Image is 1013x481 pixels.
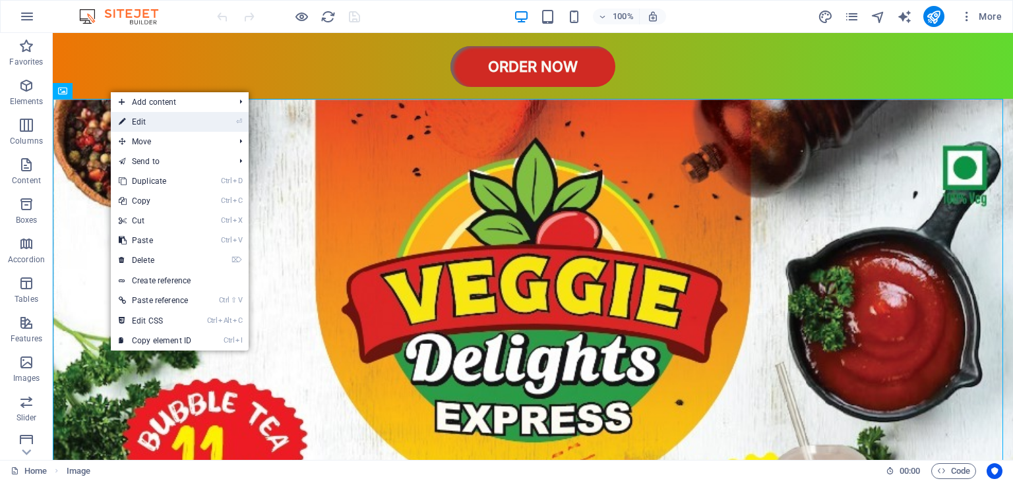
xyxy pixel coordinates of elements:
i: Ctrl [224,336,234,345]
span: Add content [111,92,229,112]
a: CtrlDDuplicate [111,171,199,191]
span: Code [937,463,970,479]
button: design [818,9,834,24]
a: Send to [111,152,229,171]
a: ⏎Edit [111,112,199,132]
i: Ctrl [207,316,218,325]
button: reload [320,9,336,24]
a: CtrlVPaste [111,231,199,250]
button: Usercentrics [987,463,1002,479]
p: Elements [10,96,44,107]
i: ⏎ [236,117,242,126]
span: Click to select. Double-click to edit [67,463,90,479]
p: Favorites [9,57,43,67]
button: 100% [593,9,640,24]
i: Ctrl [219,296,230,304]
nav: breadcrumb [67,463,90,479]
i: Ctrl [221,216,231,225]
i: ⌦ [231,256,242,264]
i: Reload page [321,9,336,24]
p: Images [13,373,40,383]
span: Move [111,132,229,152]
i: AI Writer [897,9,912,24]
i: V [233,236,242,244]
i: C [233,196,242,205]
i: Ctrl [221,177,231,185]
p: Slider [16,412,37,423]
button: Click here to leave preview mode and continue editing [293,9,309,24]
p: Content [12,175,41,186]
a: Click to cancel selection. Double-click to open Pages [11,463,47,479]
button: text_generator [897,9,913,24]
h6: Session time [886,463,921,479]
p: Tables [15,294,38,304]
i: ⇧ [231,296,237,304]
i: Navigator [871,9,886,24]
img: Editor Logo [76,9,175,24]
i: I [235,336,242,345]
button: publish [923,6,944,27]
i: On resize automatically adjust zoom level to fit chosen device. [647,11,659,22]
a: Ctrl⇧VPaste reference [111,291,199,310]
i: Ctrl [221,236,231,244]
i: Pages (Ctrl+Alt+S) [844,9,859,24]
button: Code [931,463,976,479]
i: Ctrl [221,196,231,205]
i: Alt [218,316,231,325]
i: Publish [926,9,941,24]
i: Design (Ctrl+Alt+Y) [818,9,833,24]
i: X [233,216,242,225]
i: C [233,316,242,325]
button: pages [844,9,860,24]
span: : [909,466,911,476]
a: Create reference [111,271,249,291]
a: CtrlXCut [111,211,199,231]
button: More [955,6,1007,27]
a: ⌦Delete [111,250,199,270]
p: Boxes [16,215,38,225]
p: Columns [10,136,43,146]
p: Accordion [8,254,45,265]
i: V [238,296,242,304]
span: More [960,10,1002,23]
a: CtrlAltCEdit CSS [111,311,199,331]
h6: 100% [613,9,634,24]
p: Features [11,333,42,344]
span: 00 00 [900,463,920,479]
a: CtrlCCopy [111,191,199,211]
button: navigator [871,9,886,24]
i: D [233,177,242,185]
a: CtrlICopy element ID [111,331,199,351]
